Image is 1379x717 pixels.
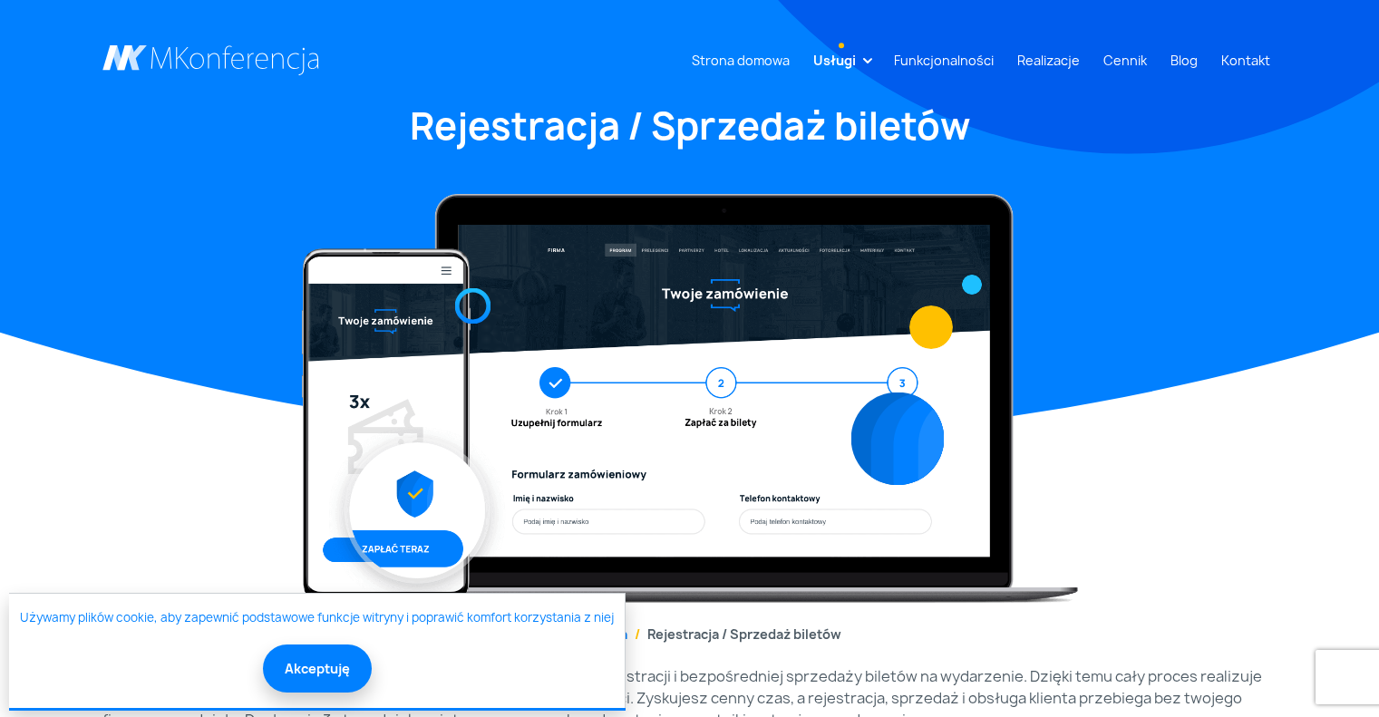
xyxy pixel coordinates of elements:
[806,44,863,77] a: Usługi
[1010,44,1087,77] a: Realizacje
[1163,44,1205,77] a: Blog
[102,102,1277,150] h1: Rejestracja / Sprzedaż biletów
[850,392,944,486] img: Graficzny element strony
[102,625,1277,644] nav: breadcrumb
[685,44,797,77] a: Strona domowa
[20,609,614,627] a: Używamy plików cookie, aby zapewnić podstawowe funkcje witryny i poprawić komfort korzystania z niej
[1214,44,1277,77] a: Kontakt
[961,275,981,295] img: Graficzny element strony
[627,625,841,644] li: Rejestracja / Sprzedaż biletów
[1096,44,1154,77] a: Cennik
[263,644,372,693] button: Akceptuję
[302,194,1078,603] img: Rejestracja / Sprzedaż biletów
[909,305,953,349] img: Graficzny element strony
[454,288,490,325] img: Graficzny element strony
[887,44,1001,77] a: Funkcjonalności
